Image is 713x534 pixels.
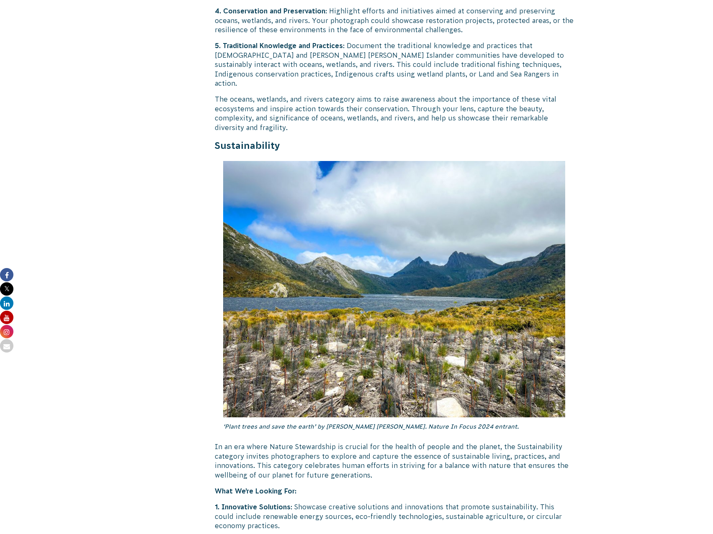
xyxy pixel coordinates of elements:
strong: 1. Innovative Solutions [215,503,291,511]
p: The oceans, wetlands, and rivers category aims to raise awareness about the importance of these v... [215,95,574,132]
strong: 4. Conservation and Preservation [215,7,325,15]
strong: What We’re Looking For: [215,487,296,495]
strong: Sustainability [215,140,280,151]
em: ‘Plant trees and save the earth’ by [PERSON_NAME] [PERSON_NAME]. Nature In Focus 2024 entrant. [223,423,519,430]
p: In an era where Nature Stewardship is crucial for the health of people and the planet, the Sustai... [215,442,574,480]
strong: 5. Traditional Knowledge and Practices [215,42,343,49]
p: : Document the traditional knowledge and practices that [DEMOGRAPHIC_DATA] and [PERSON_NAME] [PER... [215,41,574,88]
p: : Highlight efforts and initiatives aimed at conserving and preserving oceans, wetlands, and rive... [215,6,574,34]
p: : Showcase creative solutions and innovations that promote sustainability. This could include ren... [215,502,574,530]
